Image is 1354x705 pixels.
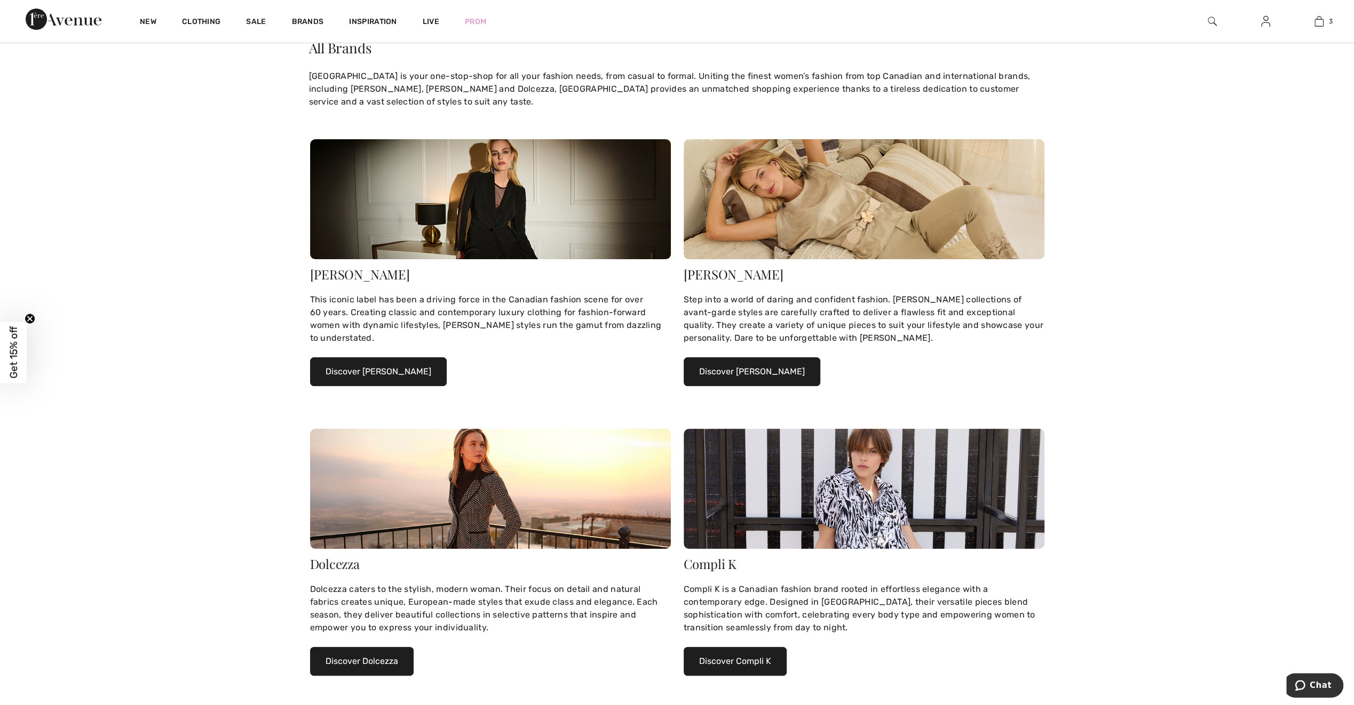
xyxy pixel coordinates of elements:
img: 1ère Avenue [26,9,101,30]
button: Discover Compli K [684,647,787,676]
div: Step into a world of daring and confident fashion. [PERSON_NAME] collections of avant-garde style... [684,293,1044,345]
div: [PERSON_NAME] [684,268,1044,281]
a: Live [423,16,439,27]
a: Prom [465,16,486,27]
span: 3 [1329,17,1333,26]
img: My Info [1261,15,1270,28]
div: Compli K is a Canadian fashion brand rooted in effortless elegance with a contemporary edge. Desi... [684,583,1044,634]
a: New [140,17,156,28]
h1: All Brands [304,36,1051,60]
img: My Bag [1315,15,1324,28]
span: Get 15% off [7,326,20,379]
div: [GEOGRAPHIC_DATA] is your one-stop-shop for all your fashion needs, from casual to formal. Unitin... [304,65,1051,114]
div: Compli K [684,557,1044,570]
button: Discover Dolcezza [310,647,414,676]
img: Joseph Ribkoff [310,139,671,259]
a: Brands [292,17,324,28]
img: Compli K [684,429,1044,549]
div: Dolcezza caters to the stylish, modern woman. Their focus on detail and natural fabrics creates u... [310,583,671,634]
img: Frank Lyman [684,139,1044,259]
a: Sale [246,17,266,28]
img: Dolcezza [310,429,671,549]
button: Discover [PERSON_NAME] [310,357,447,386]
div: Dolcezza [310,557,671,570]
span: Inspiration [349,17,397,28]
img: search the website [1208,15,1217,28]
button: Close teaser [25,314,35,324]
iframe: Opens a widget where you can chat to one of our agents [1286,673,1343,700]
a: Sign In [1253,15,1279,28]
div: [PERSON_NAME] [310,268,671,281]
div: This iconic label has been a driving force in the Canadian fashion scene for over 60 years. Creat... [310,293,671,345]
button: Discover [PERSON_NAME] [684,357,820,386]
a: Clothing [182,17,220,28]
a: 3 [1293,15,1345,28]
